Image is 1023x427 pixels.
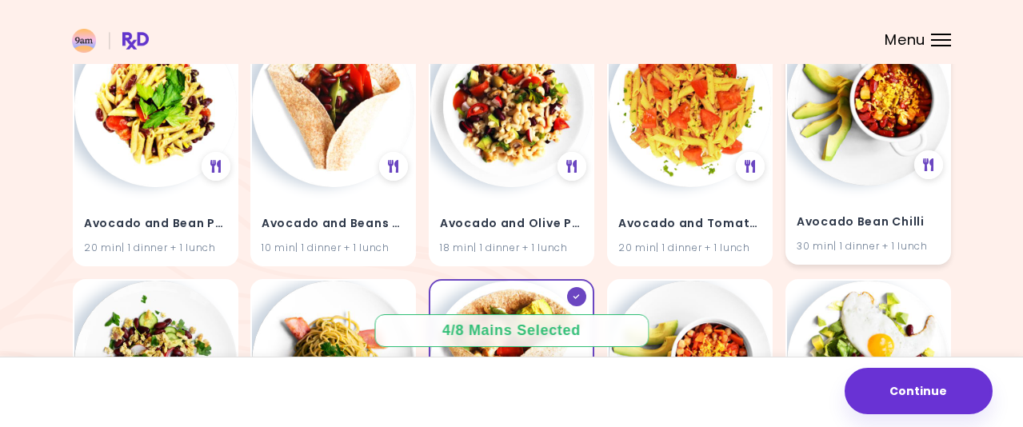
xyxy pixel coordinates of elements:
[262,240,405,255] div: 10 min | 1 dinner + 1 lunch
[557,152,586,181] div: See Meal Plan
[845,368,993,414] button: Continue
[201,152,230,181] div: See Meal Plan
[885,33,925,47] span: Menu
[84,240,227,255] div: 20 min | 1 dinner + 1 lunch
[618,211,761,237] h4: Avocado and Tomato Pasta Salad
[431,321,593,341] div: 4 / 8 Mains Selected
[379,152,408,181] div: See Meal Plan
[618,240,761,255] div: 20 min | 1 dinner + 1 lunch
[72,29,149,53] img: RxDiet
[84,211,227,237] h4: Avocado and Bean Pasta Salad
[797,238,940,253] div: 30 min | 1 dinner + 1 lunch
[913,150,942,179] div: See Meal Plan
[797,210,940,235] h4: Avocado Bean Chilli
[440,240,583,255] div: 18 min | 1 dinner + 1 lunch
[736,152,765,181] div: See Meal Plan
[262,211,405,237] h4: Avocado and Beans Burritos
[440,211,583,237] h4: Avocado and Olive Pasta Salad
